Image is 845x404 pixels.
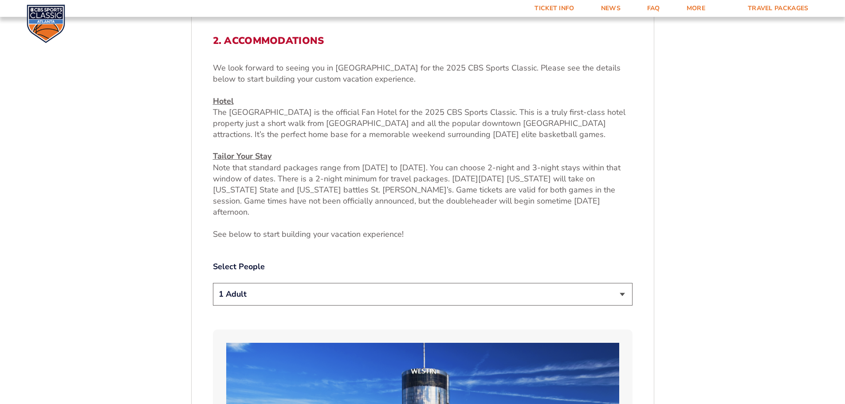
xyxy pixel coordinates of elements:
[213,96,633,141] p: The [GEOGRAPHIC_DATA] is the official Fan Hotel for the 2025 CBS Sports Classic. This is a truly ...
[213,35,633,47] h2: 2. Accommodations
[213,63,633,85] p: We look forward to seeing you in [GEOGRAPHIC_DATA] for the 2025 CBS Sports Classic. Please see th...
[213,229,633,240] p: See below to start building your vacation experience!
[27,4,65,43] img: CBS Sports Classic
[213,96,234,106] u: Hotel
[213,151,271,161] u: Tailor Your Stay
[213,151,633,218] p: Note that standard packages range from [DATE] to [DATE]. You can choose 2-night and 3-night stays...
[213,261,633,272] label: Select People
